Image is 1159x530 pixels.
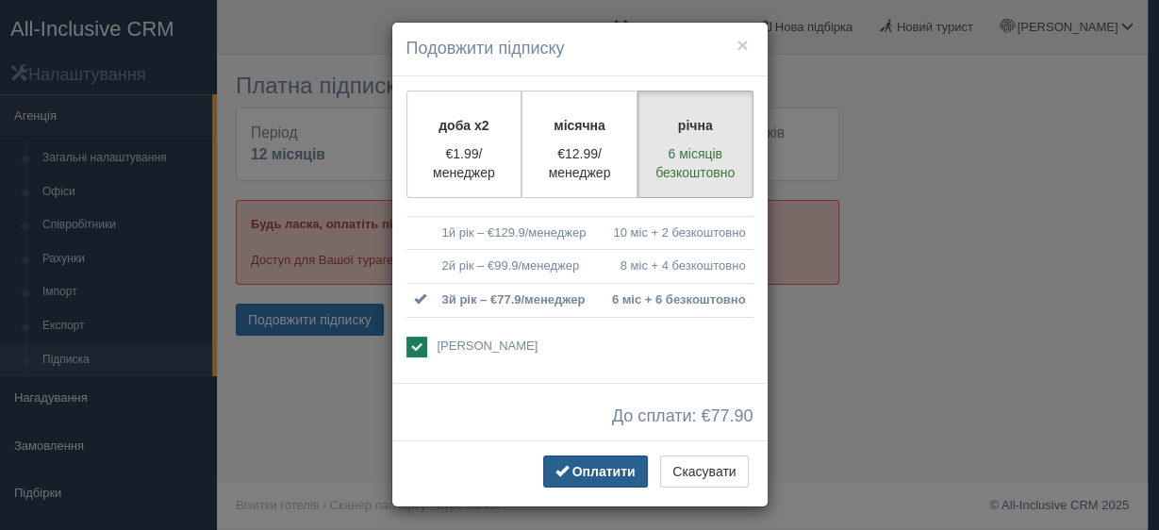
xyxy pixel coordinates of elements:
p: річна [650,116,741,135]
td: 8 міс + 4 безкоштовно [599,250,753,284]
span: До сплати: € [612,407,753,426]
span: Оплатити [572,464,636,479]
td: 6 міс + 6 безкоштовно [599,283,753,317]
td: 1й рік – €129.9/менеджер [435,216,600,250]
p: доба x2 [419,116,510,135]
button: Скасувати [660,455,748,488]
p: місячна [534,116,625,135]
span: 77.90 [710,406,753,425]
p: €12.99/менеджер [534,144,625,182]
td: 10 міс + 2 безкоштовно [599,216,753,250]
button: Оплатити [543,455,648,488]
td: 2й рік – €99.9/менеджер [435,250,600,284]
p: 6 місяців безкоштовно [650,144,741,182]
p: €1.99/менеджер [419,144,510,182]
button: × [737,35,748,55]
td: 3й рік – €77.9/менеджер [435,283,600,317]
h4: Подовжити підписку [406,37,753,61]
span: [PERSON_NAME] [437,339,538,353]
